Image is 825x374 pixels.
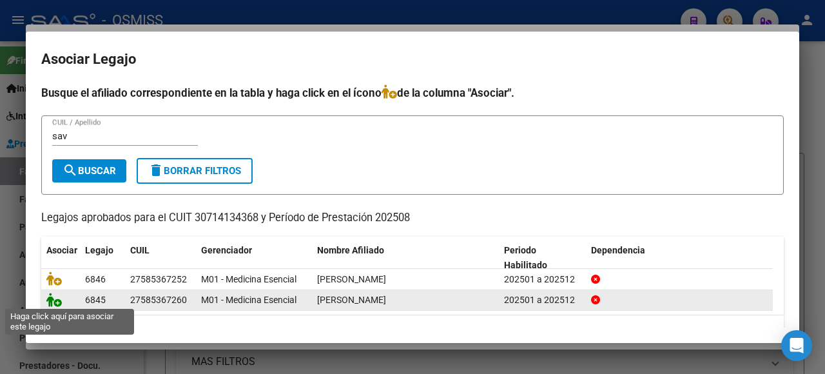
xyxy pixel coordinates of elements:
[586,237,773,279] datatable-header-cell: Dependencia
[80,237,125,279] datatable-header-cell: Legajo
[85,245,113,255] span: Legajo
[130,272,187,287] div: 27585367252
[52,159,126,182] button: Buscar
[137,158,253,184] button: Borrar Filtros
[41,237,80,279] datatable-header-cell: Asociar
[201,245,252,255] span: Gerenciador
[41,315,784,348] div: 2 registros
[504,245,547,270] span: Periodo Habilitado
[85,274,106,284] span: 6846
[148,165,241,177] span: Borrar Filtros
[317,295,386,305] span: SAVORETTI ALFONSINA
[41,210,784,226] p: Legajos aprobados para el CUIT 30714134368 y Período de Prestación 202508
[201,295,296,305] span: M01 - Medicina Esencial
[63,162,78,178] mat-icon: search
[125,237,196,279] datatable-header-cell: CUIL
[63,165,116,177] span: Buscar
[130,293,187,308] div: 27585367260
[504,293,581,308] div: 202501 a 202512
[781,330,812,361] div: Open Intercom Messenger
[41,84,784,101] h4: Busque el afiliado correspondiente en la tabla y haga click en el ícono de la columna "Asociar".
[504,272,581,287] div: 202501 a 202512
[312,237,499,279] datatable-header-cell: Nombre Afiliado
[46,245,77,255] span: Asociar
[196,237,312,279] datatable-header-cell: Gerenciador
[317,245,384,255] span: Nombre Afiliado
[499,237,586,279] datatable-header-cell: Periodo Habilitado
[130,245,150,255] span: CUIL
[201,274,296,284] span: M01 - Medicina Esencial
[148,162,164,178] mat-icon: delete
[85,295,106,305] span: 6845
[591,245,645,255] span: Dependencia
[317,274,386,284] span: SAVORETTI ISABELLA
[41,47,784,72] h2: Asociar Legajo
